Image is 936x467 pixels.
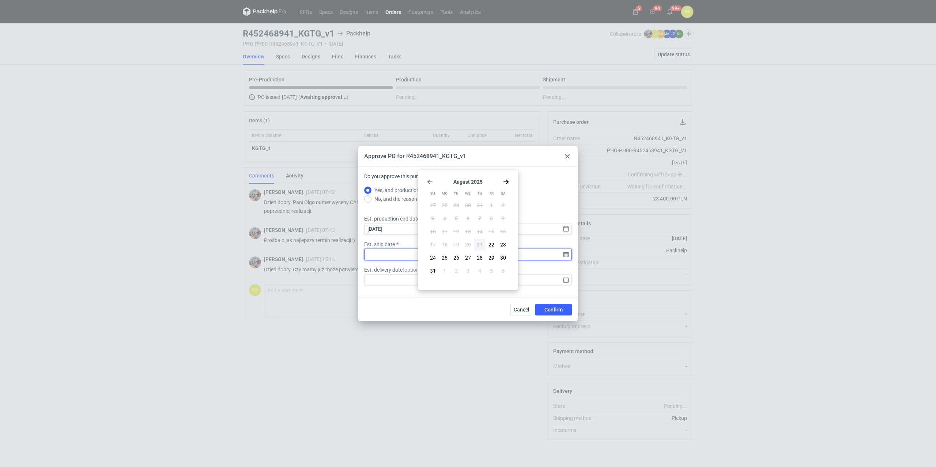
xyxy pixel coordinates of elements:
[478,267,481,275] span: 4
[490,267,493,275] span: 5
[430,254,436,261] span: 24
[427,213,439,224] button: Sun Aug 03 2025
[490,202,493,209] span: 1
[500,241,506,248] span: 23
[467,215,469,222] span: 6
[474,199,486,211] button: Thu Jul 31 2025
[465,241,471,248] span: 20
[502,202,505,209] span: 2
[427,188,438,199] div: Su
[462,265,474,277] button: Wed Sep 03 2025
[462,199,474,211] button: Wed Jul 30 2025
[497,199,509,211] button: Sat Aug 02 2025
[427,199,439,211] button: Sun Jul 27 2025
[462,188,473,199] div: We
[486,199,497,211] button: Fri Aug 01 2025
[510,304,532,315] button: Cancel
[453,254,459,261] span: 26
[453,202,459,209] span: 29
[450,226,462,237] button: Tue Aug 12 2025
[439,239,450,250] button: Mon Aug 18 2025
[442,241,448,248] span: 18
[462,213,474,224] button: Wed Aug 06 2025
[450,239,462,250] button: Tue Aug 19 2025
[439,213,450,224] button: Mon Aug 04 2025
[497,265,509,277] button: Sat Sep 06 2025
[430,267,436,275] span: 31
[486,213,497,224] button: Fri Aug 08 2025
[474,265,486,277] button: Thu Sep 04 2025
[427,179,509,185] section: August 2025
[453,241,459,248] span: 19
[535,304,572,315] button: Confirm
[477,202,483,209] span: 31
[453,228,459,235] span: 12
[450,188,462,199] div: Tu
[364,215,420,222] label: Est. production end date
[439,188,450,199] div: Mo
[467,267,469,275] span: 3
[514,307,529,312] span: Cancel
[427,179,433,185] svg: Go back 1 month
[474,226,486,237] button: Thu Aug 14 2025
[442,228,448,235] span: 11
[465,202,471,209] span: 30
[462,226,474,237] button: Wed Aug 13 2025
[450,265,462,277] button: Tue Sep 02 2025
[364,266,425,273] label: Est. delivery date
[462,239,474,250] button: Wed Aug 20 2025
[488,228,494,235] span: 15
[488,254,494,261] span: 29
[431,215,434,222] span: 3
[474,213,486,224] button: Thu Aug 07 2025
[430,241,436,248] span: 17
[474,239,486,250] button: Thu Aug 21 2025
[439,265,450,277] button: Mon Sep 01 2025
[497,226,509,237] button: Sat Aug 16 2025
[439,199,450,211] button: Mon Jul 28 2025
[497,252,509,264] button: Sat Aug 30 2025
[477,254,483,261] span: 28
[443,215,446,222] span: 4
[442,202,448,209] span: 28
[497,239,509,250] button: Sat Aug 23 2025
[502,215,505,222] span: 9
[465,254,471,261] span: 27
[488,241,494,248] span: 22
[439,226,450,237] button: Mon Aug 11 2025
[450,199,462,211] button: Tue Jul 29 2025
[430,202,436,209] span: 27
[544,307,563,312] span: Confirm
[477,228,483,235] span: 14
[364,241,395,248] label: Est. ship date
[486,188,497,199] div: Fr
[486,265,497,277] button: Fri Sep 05 2025
[500,228,506,235] span: 16
[450,252,462,264] button: Tue Aug 26 2025
[503,179,509,185] svg: Go forward 1 month
[450,213,462,224] button: Tue Aug 05 2025
[427,226,439,237] button: Sun Aug 10 2025
[500,254,506,261] span: 30
[486,252,497,264] button: Fri Aug 29 2025
[486,239,497,250] button: Fri Aug 22 2025
[427,239,439,250] button: Sun Aug 17 2025
[486,226,497,237] button: Fri Aug 15 2025
[364,173,447,186] label: Do you approve this purchase order?
[474,252,486,264] button: Thu Aug 28 2025
[478,215,481,222] span: 7
[497,213,509,224] button: Sat Aug 09 2025
[364,152,466,160] div: Approve PO for R452468941_KGTG_v1
[427,265,439,277] button: Sun Aug 31 2025
[442,254,448,261] span: 25
[490,215,493,222] span: 8
[427,252,439,264] button: Sun Aug 24 2025
[474,188,486,199] div: Th
[455,267,458,275] span: 2
[403,267,425,273] span: ( optional )
[439,252,450,264] button: Mon Aug 25 2025
[498,188,509,199] div: Sa
[465,228,471,235] span: 13
[502,267,505,275] span: 6
[477,241,483,248] span: 21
